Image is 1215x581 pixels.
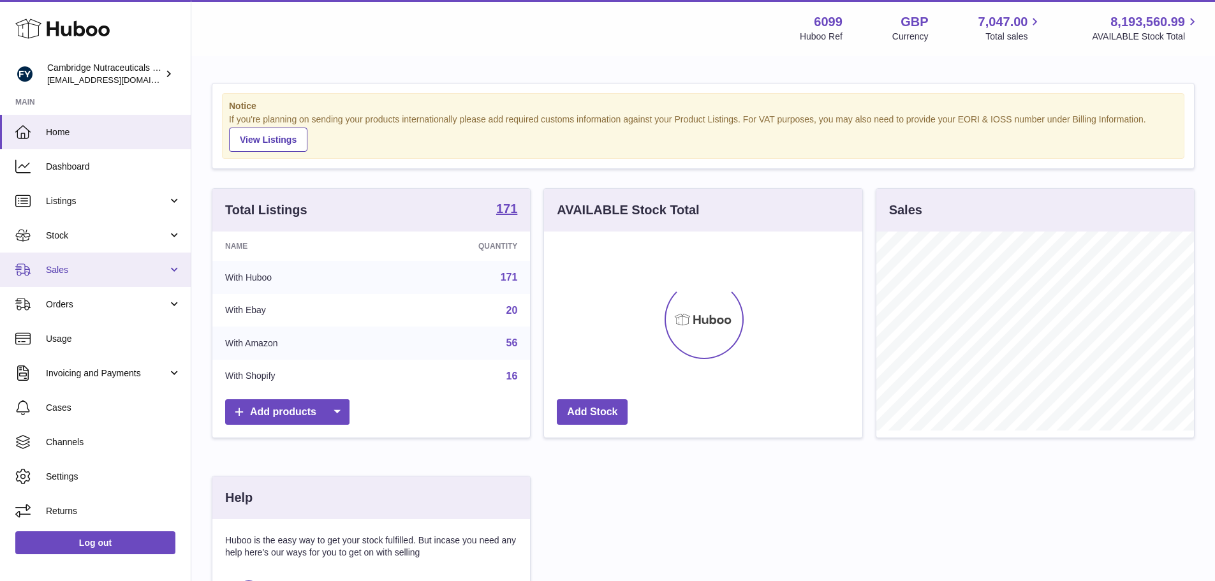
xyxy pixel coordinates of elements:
h3: Help [225,489,253,506]
span: Dashboard [46,161,181,173]
span: Usage [46,333,181,345]
span: Returns [46,505,181,517]
p: Huboo is the easy way to get your stock fulfilled. But incase you need any help here's our ways f... [225,534,517,559]
div: If you're planning on sending your products internationally please add required customs informati... [229,114,1177,152]
a: 16 [506,371,518,381]
span: Total sales [985,31,1042,43]
a: Add products [225,399,350,425]
span: Stock [46,230,168,242]
div: Huboo Ref [800,31,843,43]
h3: Sales [889,202,922,219]
div: Cambridge Nutraceuticals Ltd [47,62,162,86]
span: Orders [46,298,168,311]
td: With Huboo [212,261,387,294]
span: Home [46,126,181,138]
th: Name [212,232,387,261]
h3: Total Listings [225,202,307,219]
span: Channels [46,436,181,448]
span: Sales [46,264,168,276]
a: 20 [506,305,518,316]
span: 8,193,560.99 [1110,13,1185,31]
a: 56 [506,337,518,348]
span: 7,047.00 [978,13,1028,31]
a: View Listings [229,128,307,152]
span: Cases [46,402,181,414]
a: 171 [501,272,518,283]
span: AVAILABLE Stock Total [1092,31,1200,43]
a: Log out [15,531,175,554]
h3: AVAILABLE Stock Total [557,202,699,219]
strong: 171 [496,202,517,215]
span: Invoicing and Payments [46,367,168,379]
a: 7,047.00 Total sales [978,13,1043,43]
span: Listings [46,195,168,207]
td: With Shopify [212,360,387,393]
span: Settings [46,471,181,483]
td: With Amazon [212,327,387,360]
strong: GBP [901,13,928,31]
a: 171 [496,202,517,217]
img: internalAdmin-6099@internal.huboo.com [15,64,34,84]
a: Add Stock [557,399,628,425]
a: 8,193,560.99 AVAILABLE Stock Total [1092,13,1200,43]
th: Quantity [387,232,531,261]
strong: Notice [229,100,1177,112]
span: [EMAIL_ADDRESS][DOMAIN_NAME] [47,75,188,85]
div: Currency [892,31,929,43]
strong: 6099 [814,13,843,31]
td: With Ebay [212,294,387,327]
